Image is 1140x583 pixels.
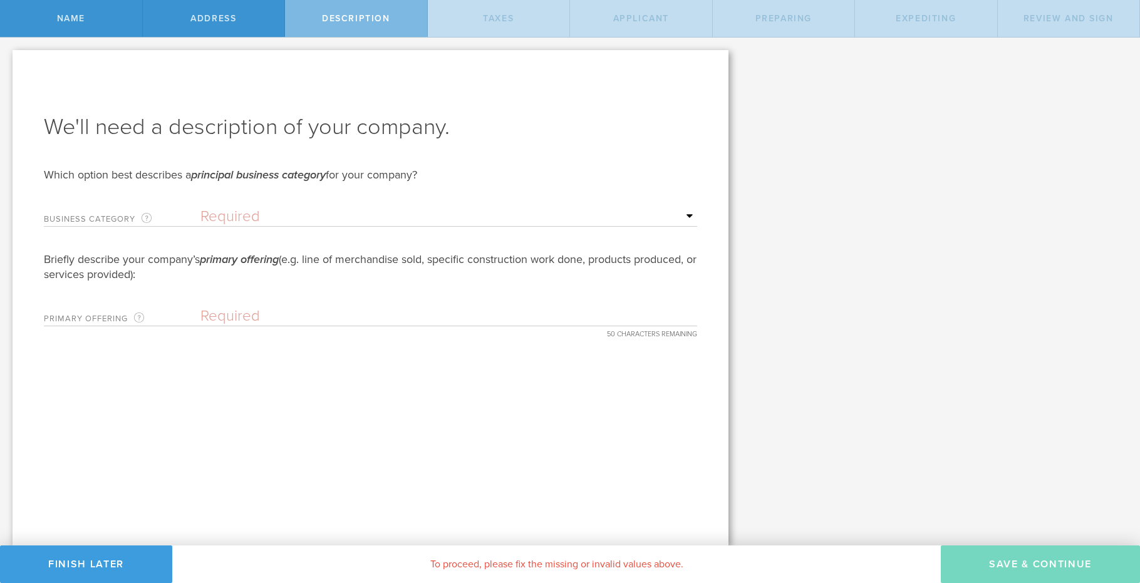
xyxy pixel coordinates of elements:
[191,168,326,182] em: principal business category
[44,167,697,182] div: Which option best describes a for your company?
[57,13,85,24] span: Name
[44,212,200,226] label: Business Category
[44,112,697,142] h1: We'll need a description of your company.
[755,13,812,24] span: Preparing
[44,311,200,326] label: Primary Offering
[1023,13,1114,24] span: Review and Sign
[613,13,669,24] span: Applicant
[896,13,956,24] span: Expediting
[200,307,697,326] input: Required
[200,252,279,266] em: primary offering
[322,13,390,24] span: Description
[941,545,1140,583] button: Save & Continue
[190,13,236,24] span: Address
[1077,485,1140,545] iframe: Chat Widget
[607,326,697,338] span: 50 CHARACTERS REMAINING
[483,13,514,24] span: Taxes
[44,252,697,282] div: Briefly describe your company’s (e.g. line of merchandise sold, specific construction work done, ...
[430,558,683,570] span: To proceed, please fix the missing or invalid values above.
